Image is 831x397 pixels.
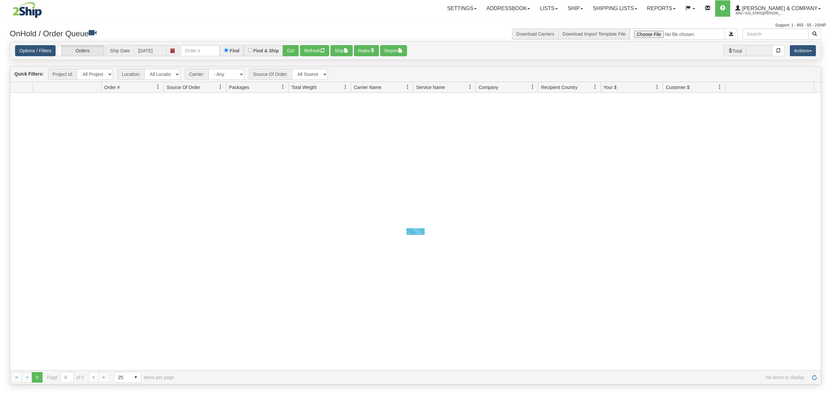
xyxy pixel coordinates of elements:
button: Refresh [300,45,329,56]
span: Service Name [416,84,445,91]
span: Packages [229,84,249,91]
div: grid toolbar [10,67,821,82]
a: Customer $ filter column settings [714,81,725,93]
img: logo3042.jpg [5,2,50,18]
span: Page of 0 [47,372,84,383]
span: Ship Date [106,45,134,56]
button: Go! [283,45,299,56]
button: Report [380,45,407,56]
span: Total [724,45,746,56]
a: Settings [442,0,482,17]
a: Source Of Order filter column settings [215,81,226,93]
span: Carrier Name [354,84,381,91]
span: Your $ [604,84,617,91]
span: Total Weight [292,84,317,91]
button: Search [808,28,821,40]
input: Import [630,28,725,40]
h3: OnHold / Order Queue [10,28,411,38]
a: Download Carriers [516,31,554,37]
button: Rates [354,45,379,56]
a: Packages filter column settings [277,81,289,93]
a: Reports [642,0,681,17]
a: Service Name filter column settings [465,81,476,93]
span: Project Id: [48,69,77,80]
a: Download Import Template File [562,31,626,37]
input: Order # [181,45,220,56]
span: Page sizes drop down [114,372,141,383]
a: Recipient Country filter column settings [590,81,601,93]
span: Source Of Order [167,84,200,91]
label: Quick Filters: [14,71,44,77]
label: Find [230,48,239,53]
label: Find & Ship [254,48,279,53]
a: Options / Filters [15,45,56,56]
a: Order # filter column settings [152,81,164,93]
button: Actions [790,45,816,56]
iframe: chat widget [816,165,830,232]
span: No items to display [183,375,804,380]
span: Location: [117,69,144,80]
label: Orders [57,45,104,56]
span: 25 [118,374,127,381]
a: Ship [563,0,588,17]
span: Page 0 [32,372,42,383]
a: Addressbook [482,0,535,17]
a: Lists [535,0,562,17]
a: Carrier Name filter column settings [402,81,413,93]
a: [PERSON_NAME] & Company 3042 / [US_STATE][PERSON_NAME] [730,0,826,17]
span: Customer $ [666,84,689,91]
span: Recipient Country [541,84,577,91]
span: Carrier: [185,69,208,80]
a: Refresh [809,372,820,383]
a: Your $ filter column settings [652,81,663,93]
span: [PERSON_NAME] & Company [740,6,818,11]
a: Company filter column settings [527,81,538,93]
span: select [131,372,141,383]
button: Ship [330,45,353,56]
div: Support: 1 - 855 - 55 - 2SHIP [5,23,826,28]
span: items per page [114,372,174,383]
input: Search [743,28,808,40]
span: Source Of Order: [249,69,292,80]
a: Total Weight filter column settings [340,81,351,93]
span: 3042 / [US_STATE][PERSON_NAME] [735,10,784,17]
span: Company [479,84,498,91]
span: Order # [104,84,120,91]
a: Shipping lists [588,0,642,17]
